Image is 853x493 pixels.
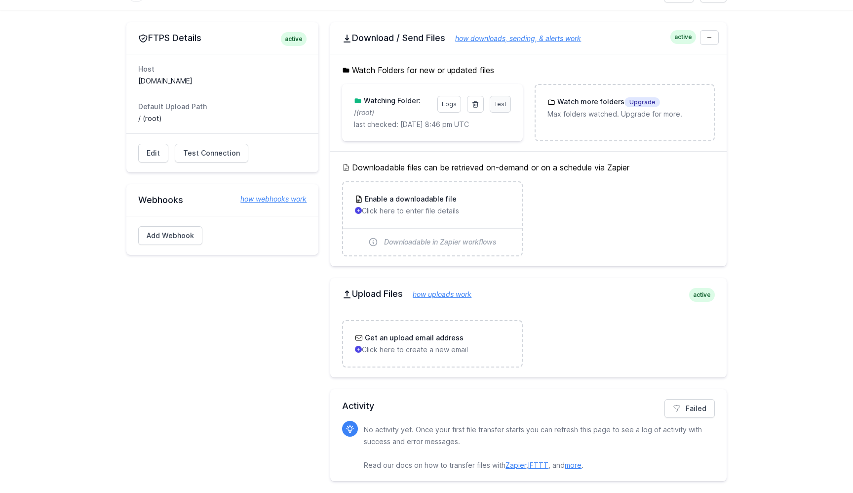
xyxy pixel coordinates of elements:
[138,144,168,163] a: Edit
[355,206,509,216] p: Click here to enter file details
[138,64,307,74] dt: Host
[445,34,581,42] a: how downloads, sending, & alerts work
[138,76,307,86] dd: [DOMAIN_NAME]
[231,194,307,204] a: how webhooks work
[624,97,660,107] span: Upgrade
[343,182,521,255] a: Enable a downloadable file Click here to enter file details Downloadable in Zapier workflows
[384,237,497,247] span: Downloadable in Zapier workflows
[343,321,521,367] a: Get an upload email address Click here to create a new email
[342,399,715,413] h2: Activity
[138,32,307,44] h2: FTPS Details
[342,162,715,173] h5: Downloadable files can be retrieved on-demand or on a schedule via Zapier
[664,399,715,418] a: Failed
[138,194,307,206] h2: Webhooks
[138,114,307,123] dd: / (root)
[565,461,582,469] a: more
[505,461,526,469] a: Zapier
[555,97,660,107] h3: Watch more folders
[804,444,841,481] iframe: Drift Widget Chat Controller
[138,102,307,112] dt: Default Upload Path
[547,109,702,119] p: Max folders watched. Upgrade for more.
[363,194,457,204] h3: Enable a downloadable file
[342,64,715,76] h5: Watch Folders for new or updated files
[342,288,715,300] h2: Upload Files
[689,288,715,302] span: active
[183,148,240,158] span: Test Connection
[355,345,509,355] p: Click here to create a new email
[670,30,696,44] span: active
[138,226,202,245] a: Add Webhook
[437,96,461,113] a: Logs
[175,144,248,163] a: Test Connection
[354,120,510,129] p: last checked: [DATE] 8:46 pm UTC
[281,32,307,46] span: active
[403,290,471,298] a: how uploads work
[536,85,714,131] a: Watch more foldersUpgrade Max folders watched. Upgrade for more.
[494,100,506,108] span: Test
[362,96,421,106] h3: Watching Folder:
[356,108,374,117] i: (root)
[363,333,464,343] h3: Get an upload email address
[354,108,431,118] p: /
[342,32,715,44] h2: Download / Send Files
[528,461,548,469] a: IFTTT
[364,424,707,471] p: No activity yet. Once your first file transfer starts you can refresh this page to see a log of a...
[490,96,511,113] a: Test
